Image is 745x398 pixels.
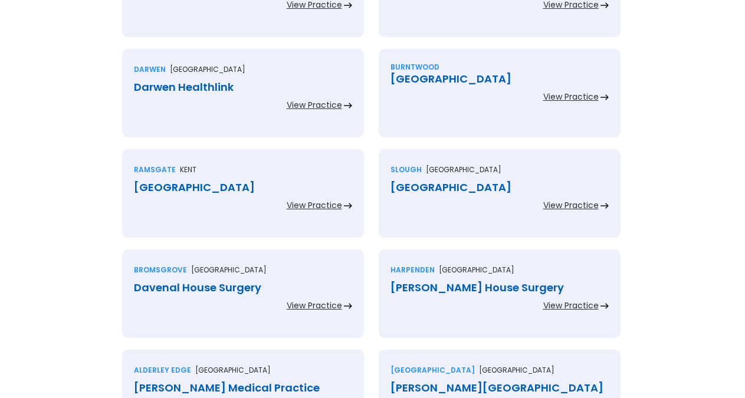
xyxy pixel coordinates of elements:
[479,364,554,376] p: [GEOGRAPHIC_DATA]
[379,249,621,350] a: Harpenden[GEOGRAPHIC_DATA][PERSON_NAME] House SurgeryView Practice
[134,364,191,376] div: Alderley edge
[390,164,422,176] div: Slough
[287,99,342,111] div: View Practice
[390,264,435,276] div: Harpenden
[287,199,342,211] div: View Practice
[122,249,364,350] a: Bromsgrove[GEOGRAPHIC_DATA]Davenal House SurgeryView Practice
[191,264,267,276] p: [GEOGRAPHIC_DATA]
[390,282,609,294] div: [PERSON_NAME] House Surgery
[390,61,439,73] div: Burntwood
[390,182,609,193] div: [GEOGRAPHIC_DATA]
[134,64,166,75] div: Darwen
[122,49,364,149] a: Darwen[GEOGRAPHIC_DATA]Darwen HealthlinkView Practice
[390,73,609,85] div: [GEOGRAPHIC_DATA]
[134,282,352,294] div: Davenal House Surgery
[134,382,352,394] div: [PERSON_NAME] Medical Practice
[195,364,271,376] p: [GEOGRAPHIC_DATA]
[134,264,187,276] div: Bromsgrove
[170,64,245,75] p: [GEOGRAPHIC_DATA]
[543,91,599,103] div: View Practice
[390,382,609,394] div: [PERSON_NAME][GEOGRAPHIC_DATA]
[543,199,599,211] div: View Practice
[134,164,176,176] div: Ramsgate
[543,300,599,311] div: View Practice
[287,300,342,311] div: View Practice
[379,49,621,149] a: Burntwood[GEOGRAPHIC_DATA]View Practice
[134,81,352,93] div: Darwen Healthlink
[439,264,514,276] p: [GEOGRAPHIC_DATA]
[180,164,196,176] p: Kent
[426,164,501,176] p: [GEOGRAPHIC_DATA]
[390,364,475,376] div: [GEOGRAPHIC_DATA]
[122,149,364,249] a: RamsgateKent[GEOGRAPHIC_DATA]View Practice
[379,149,621,249] a: Slough[GEOGRAPHIC_DATA][GEOGRAPHIC_DATA]View Practice
[134,182,352,193] div: [GEOGRAPHIC_DATA]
